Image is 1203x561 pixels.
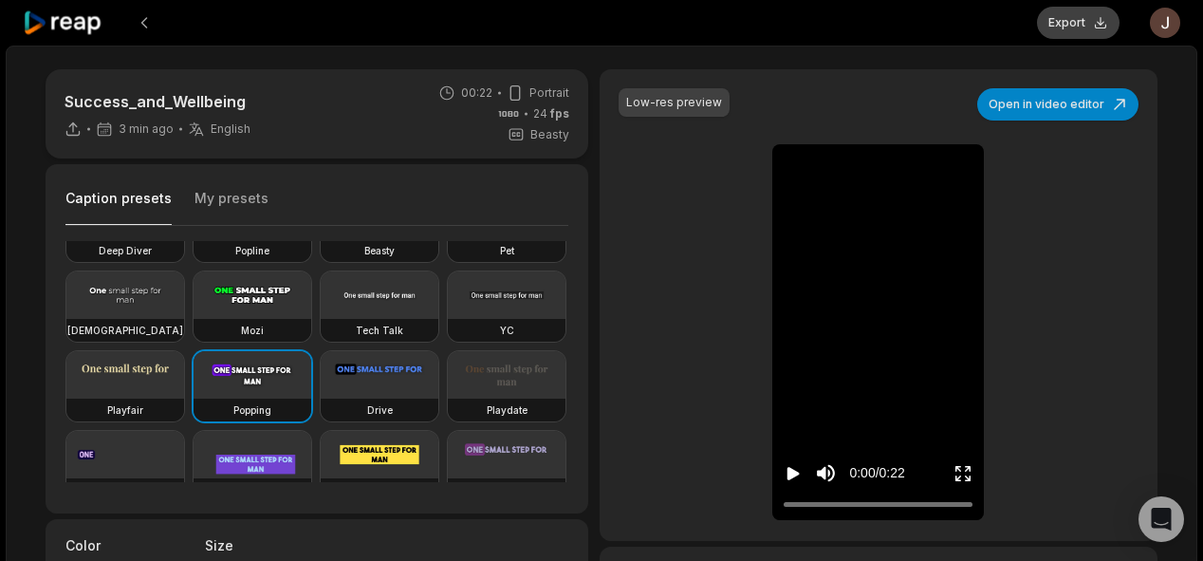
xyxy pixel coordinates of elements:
[500,243,514,258] h3: Pet
[99,243,152,258] h3: Deep Diver
[235,243,269,258] h3: Popline
[364,243,395,258] h3: Beasty
[1138,496,1184,542] div: Open Intercom Messenger
[977,88,1138,121] button: Open in video editor
[205,535,333,555] label: Size
[953,456,972,491] button: Enter Fullscreen
[784,456,803,491] button: Play video
[241,323,264,338] h3: Mozi
[107,402,143,418] h3: Playfair
[550,106,569,121] span: fps
[65,535,194,555] label: Color
[356,323,403,338] h3: Tech Talk
[194,189,268,225] button: My presets
[65,90,250,113] p: Success_and_Wellbeing
[65,189,172,226] button: Caption presets
[1037,7,1120,39] button: Export
[233,402,271,418] h3: Popping
[529,84,569,102] span: Portrait
[626,94,722,111] div: Low-res preview
[367,402,393,418] h3: Drive
[487,402,527,418] h3: Playdate
[500,323,514,338] h3: YC
[211,122,250,137] span: English
[67,323,183,338] h3: [DEMOGRAPHIC_DATA]
[814,461,838,485] button: Mute sound
[530,126,569,143] span: Beasty
[461,84,492,102] span: 00:22
[119,122,174,137] span: 3 min ago
[533,105,569,122] span: 24
[849,463,904,483] div: 0:00 / 0:22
